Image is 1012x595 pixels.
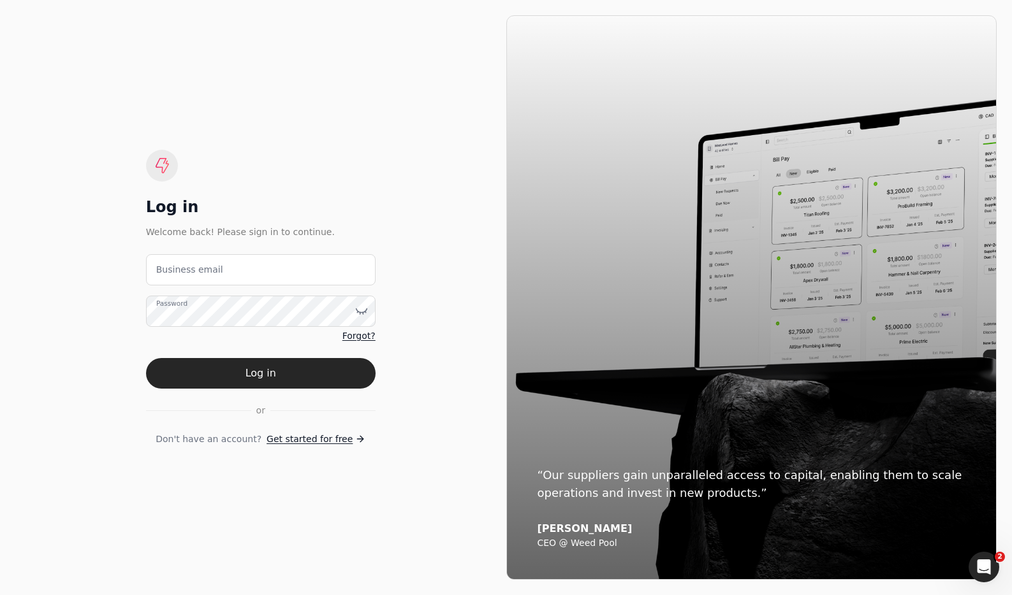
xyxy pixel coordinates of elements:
[156,433,261,446] span: Don't have an account?
[538,522,966,535] div: [PERSON_NAME]
[146,197,376,217] div: Log in
[969,552,999,582] iframe: Intercom live chat
[146,358,376,389] button: Log in
[156,263,223,276] label: Business email
[538,538,966,549] div: CEO @ Weed Pool
[342,329,376,343] a: Forgot?
[538,466,966,502] div: “Our suppliers gain unparalleled access to capital, enabling them to scale operations and invest ...
[995,552,1005,562] span: 2
[156,298,187,308] label: Password
[267,433,353,446] span: Get started for free
[256,404,265,417] span: or
[146,225,376,239] div: Welcome back! Please sign in to continue.
[267,433,365,446] a: Get started for free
